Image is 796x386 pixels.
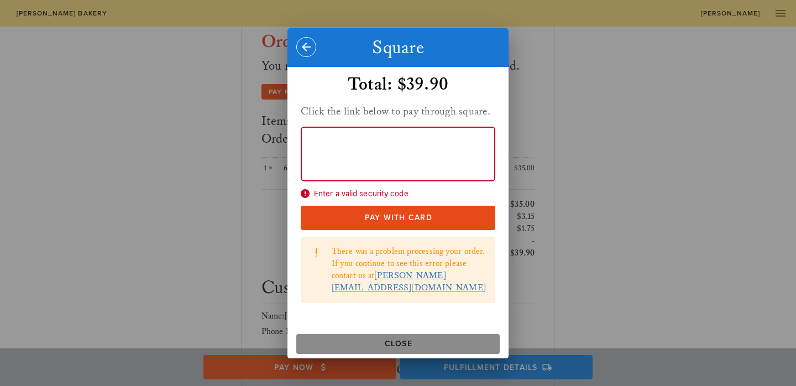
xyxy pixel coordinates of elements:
h2: Click the link below to pay through square. [301,102,495,120]
button: Pay With Card [301,206,495,230]
span: Enter a valid security code. [301,187,495,200]
button: Close [296,334,500,354]
div: Total: $39.90 [301,74,495,96]
div: There was a problem processing your order. If you continue to see this error please contact us at [332,246,486,294]
iframe: Secure Credit Card Form [301,127,495,181]
span: Square [372,36,424,59]
span: Close [301,339,495,348]
a: [PERSON_NAME][EMAIL_ADDRESS][DOMAIN_NAME] [332,270,486,293]
span: Pay With Card [312,213,485,222]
